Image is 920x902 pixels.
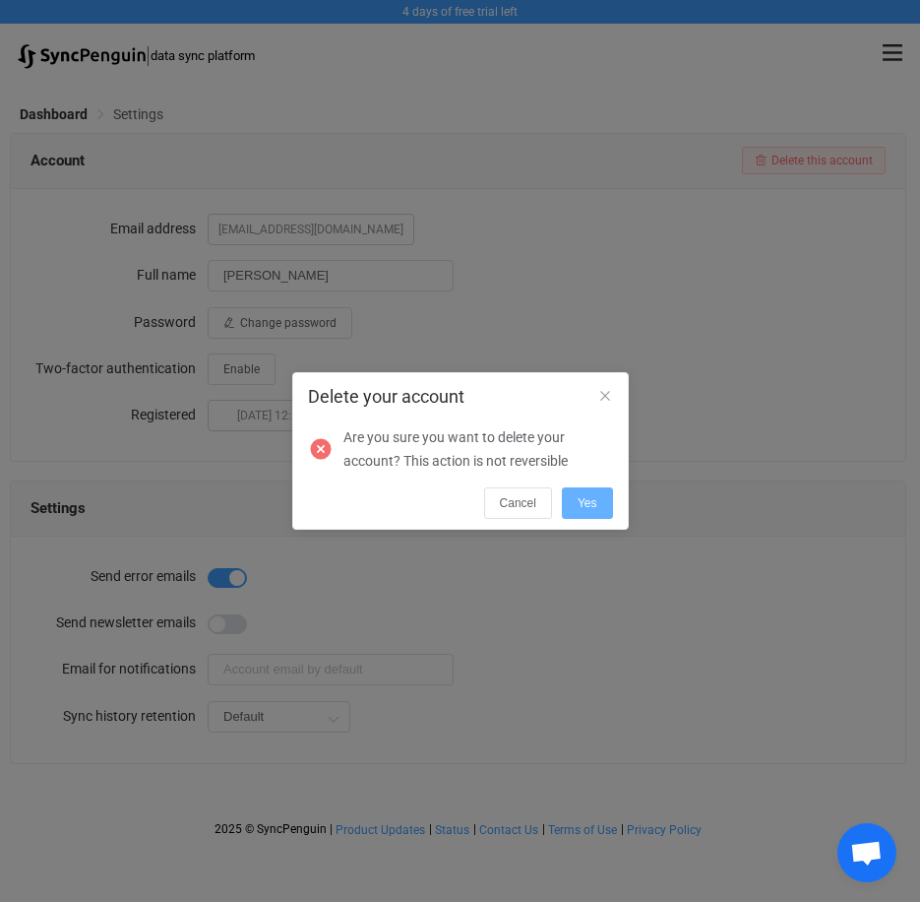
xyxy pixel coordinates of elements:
[484,487,552,519] button: Cancel
[578,496,597,510] span: Yes
[308,386,464,407] span: Delete your account
[562,487,613,519] button: Yes
[343,425,601,473] p: Are you sure you want to delete your account? This action is not reversible
[597,388,613,406] button: Close
[500,496,536,510] span: Cancel
[837,823,896,882] a: Open chat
